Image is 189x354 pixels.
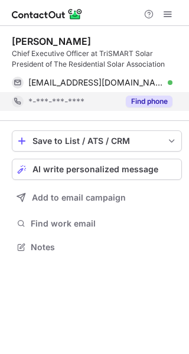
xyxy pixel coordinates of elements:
button: Find work email [12,215,182,232]
button: Add to email campaign [12,187,182,208]
button: save-profile-one-click [12,130,182,152]
button: Notes [12,239,182,255]
span: Notes [31,242,177,253]
div: Chief Executive Officer at TriSMART Solar President of The Residential Solar Association [12,48,182,70]
span: Find work email [31,218,177,229]
span: AI write personalized message [32,165,158,174]
span: Add to email campaign [32,193,126,202]
button: Reveal Button [126,96,172,107]
button: AI write personalized message [12,159,182,180]
div: [PERSON_NAME] [12,35,91,47]
img: ContactOut v5.3.10 [12,7,83,21]
div: Save to List / ATS / CRM [32,136,161,146]
span: [EMAIL_ADDRESS][DOMAIN_NAME] [28,77,164,88]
